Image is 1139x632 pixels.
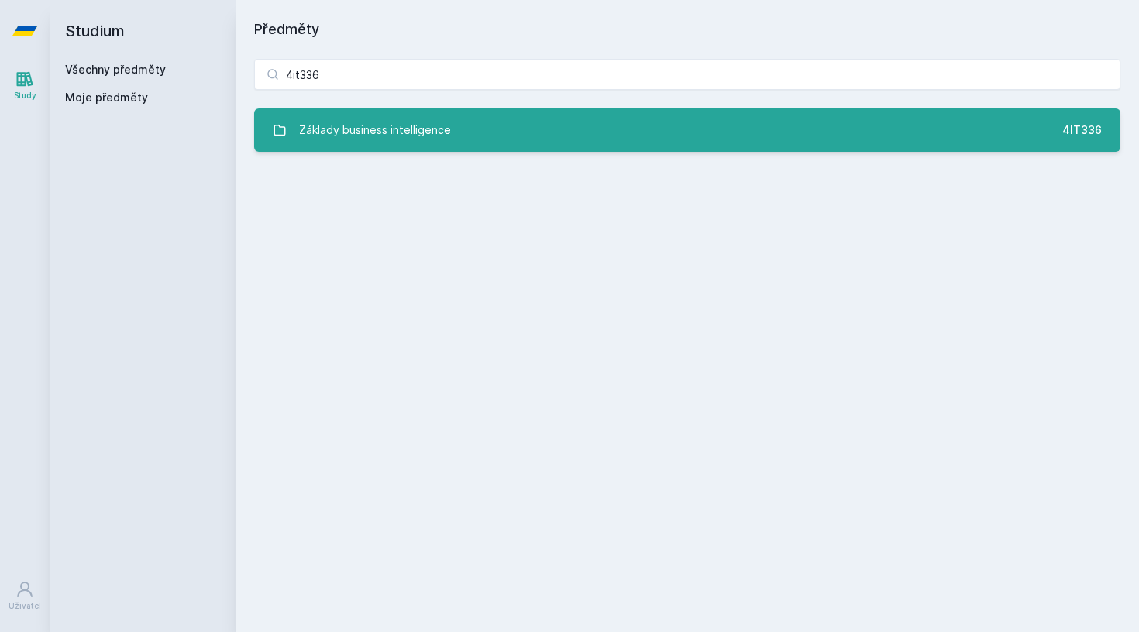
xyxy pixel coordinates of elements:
[3,62,46,109] a: Study
[299,115,451,146] div: Základy business intelligence
[254,59,1120,90] input: Název nebo ident předmětu…
[1062,122,1102,138] div: 4IT336
[254,19,1120,40] h1: Předměty
[65,63,166,76] a: Všechny předměty
[9,600,41,612] div: Uživatel
[65,90,148,105] span: Moje předměty
[254,108,1120,152] a: Základy business intelligence 4IT336
[14,90,36,101] div: Study
[3,572,46,620] a: Uživatel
